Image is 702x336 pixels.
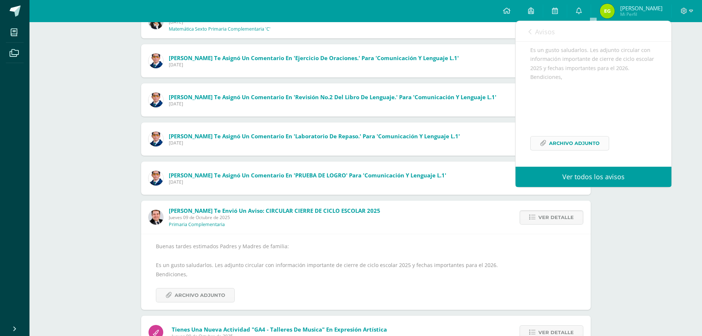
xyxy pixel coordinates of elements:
[169,140,460,146] span: [DATE]
[149,210,163,225] img: 57933e79c0f622885edf5cfea874362b.png
[169,214,380,221] span: Jueves 09 de Octubre de 2025
[149,171,163,186] img: 059ccfba660c78d33e1d6e9d5a6a4bb6.png
[620,11,663,17] span: Mi Perfil
[535,27,555,36] span: Avisos
[172,326,387,333] span: Tienes una nueva actividad "GA4 - Talleres de musica" En Expresión Artística
[149,132,163,146] img: 059ccfba660c78d33e1d6e9d5a6a4bb6.png
[530,18,657,159] div: Buenas tardes estimados Padres y Madres de familia: Es un gusto saludarlos. Les adjunto circular ...
[169,207,380,214] span: [PERSON_NAME] te envió un aviso: CIRCULAR CIERRE DE CICLO ESCOLAR 2025
[156,288,235,302] a: Archivo Adjunto
[169,62,459,68] span: [DATE]
[169,222,225,228] p: Primaria Complementaria
[600,4,615,18] img: ad9f36509aab1feb172c6644ea95a3f4.png
[169,172,446,179] span: [PERSON_NAME] te asignó un comentario en 'PRUEBA DE LOGRO' para 'Comunicación y Lenguaje L.1'
[175,288,225,302] span: Archivo Adjunto
[156,242,576,302] div: Buenas tardes estimados Padres y Madres de familia: Es un gusto saludarlos. Les adjunto circular ...
[149,93,163,107] img: 059ccfba660c78d33e1d6e9d5a6a4bb6.png
[169,179,446,185] span: [DATE]
[538,211,574,224] span: Ver detalle
[169,93,496,101] span: [PERSON_NAME] te asignó un comentario en 'Revisión No.2 del libro de lenguaje.' para 'Comunicació...
[620,4,663,12] span: [PERSON_NAME]
[530,136,609,150] a: Archivo Adjunto
[169,132,460,140] span: [PERSON_NAME] te asignó un comentario en 'Laboratorio de repaso.' para 'Comunicación y Lenguaje L.1'
[149,53,163,68] img: 059ccfba660c78d33e1d6e9d5a6a4bb6.png
[169,101,496,107] span: [DATE]
[169,26,270,32] p: Matemática Sexto Primaria Complementaria 'C'
[516,167,671,187] a: Ver todos los avisos
[169,54,459,62] span: [PERSON_NAME] te asignó un comentario en 'Ejercicio de oraciones.' para 'Comunicación y Lenguaje ...
[549,136,600,150] span: Archivo Adjunto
